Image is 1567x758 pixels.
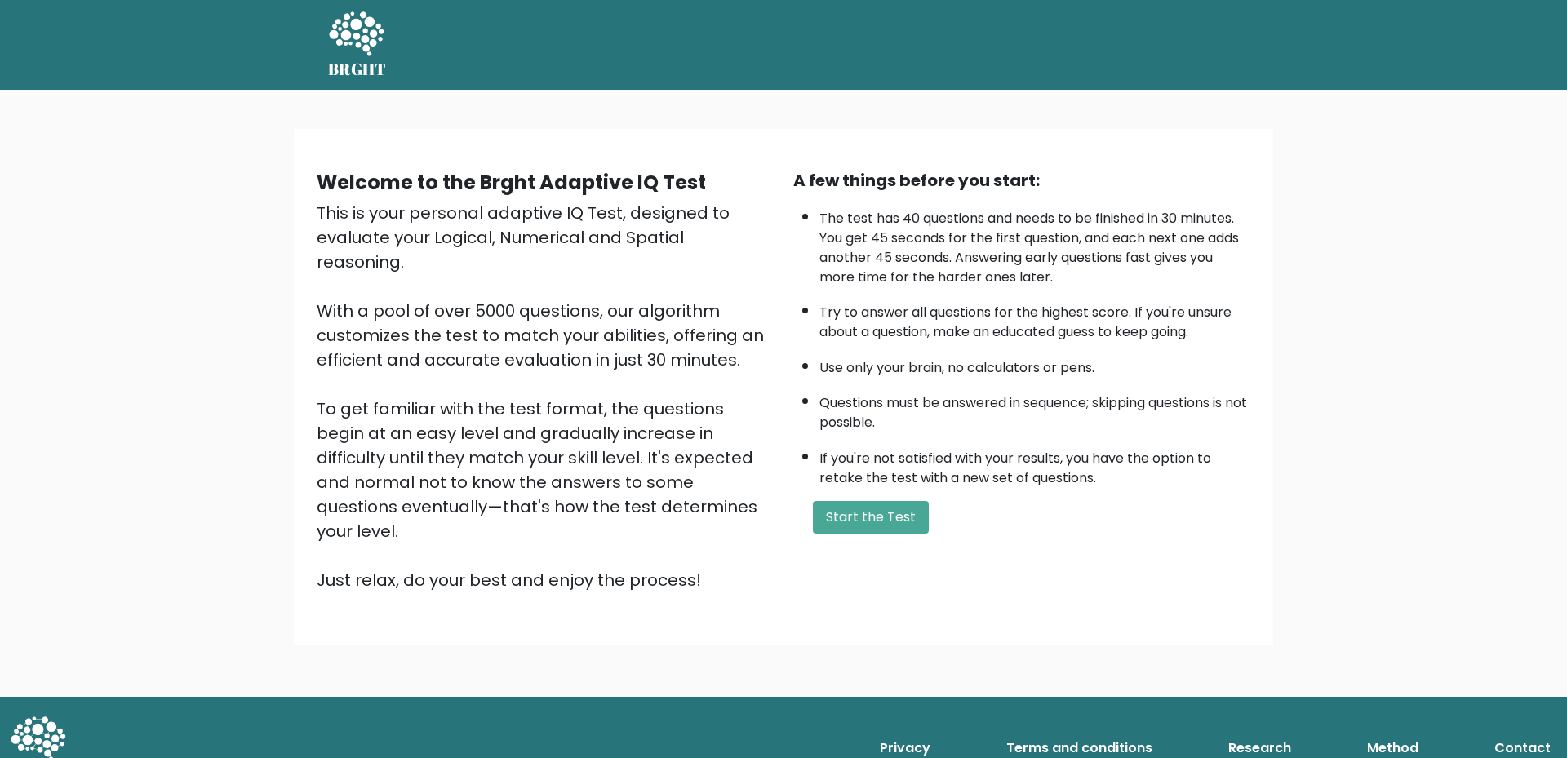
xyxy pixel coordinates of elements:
[317,169,706,196] b: Welcome to the Brght Adaptive IQ Test
[819,441,1250,488] li: If you're not satisfied with your results, you have the option to retake the test with a new set ...
[793,168,1250,193] div: A few things before you start:
[819,201,1250,287] li: The test has 40 questions and needs to be finished in 30 minutes. You get 45 seconds for the firs...
[819,385,1250,432] li: Questions must be answered in sequence; skipping questions is not possible.
[328,7,387,83] a: BRGHT
[328,60,387,79] h5: BRGHT
[819,295,1250,342] li: Try to answer all questions for the highest score. If you're unsure about a question, make an edu...
[813,501,929,534] button: Start the Test
[819,350,1250,378] li: Use only your brain, no calculators or pens.
[317,201,774,592] div: This is your personal adaptive IQ Test, designed to evaluate your Logical, Numerical and Spatial ...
